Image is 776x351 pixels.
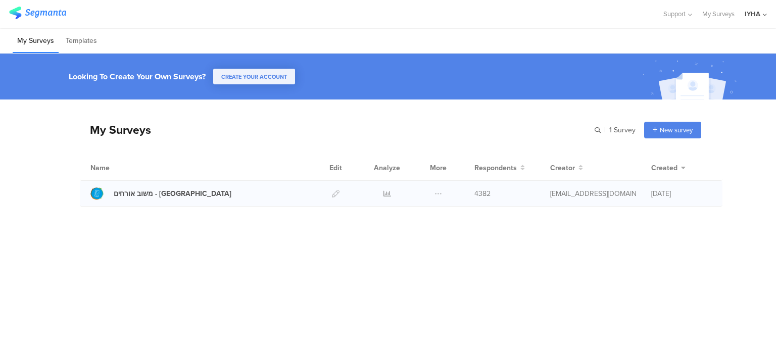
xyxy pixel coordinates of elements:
span: CREATE YOUR ACCOUNT [221,73,287,81]
div: משוב אורחים - בית שאן [114,188,231,199]
div: IYHA [745,9,760,19]
a: משוב אורחים - [GEOGRAPHIC_DATA] [90,187,231,200]
span: Respondents [474,163,517,173]
span: | [603,125,607,135]
div: Name [90,163,151,173]
span: Created [651,163,677,173]
li: Templates [61,29,102,53]
span: 1 Survey [609,125,636,135]
div: [DATE] [651,188,712,199]
span: New survey [660,125,693,135]
span: Support [663,9,686,19]
div: Looking To Create Your Own Surveys? [69,71,206,82]
button: Creator [550,163,583,173]
div: Edit [325,155,347,180]
div: ofir@iyha.org.il [550,188,636,199]
button: Created [651,163,686,173]
button: Respondents [474,163,525,173]
div: Analyze [372,155,402,180]
div: My Surveys [80,121,151,138]
span: Creator [550,163,575,173]
li: My Surveys [13,29,59,53]
div: More [427,155,449,180]
span: 4382 [474,188,491,199]
img: create_account_image.svg [639,57,743,103]
img: segmanta logo [9,7,66,19]
button: CREATE YOUR ACCOUNT [213,69,295,84]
